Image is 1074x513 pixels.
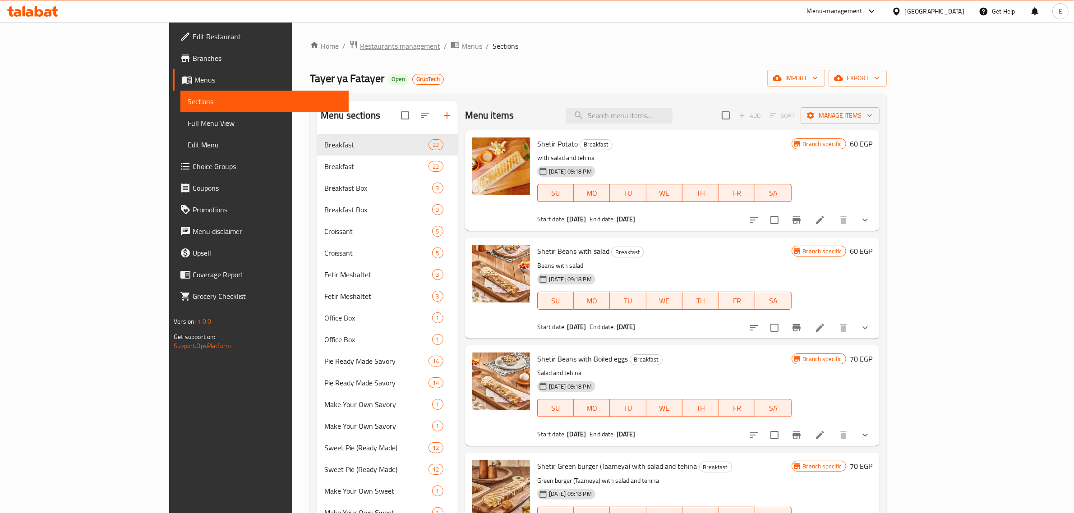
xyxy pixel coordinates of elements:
[577,402,606,415] span: MO
[700,462,732,472] span: Breakfast
[324,183,432,193] span: Breakfast Box
[537,260,792,271] p: Beans with salad
[188,139,341,150] span: Edit Menu
[860,322,871,333] svg: Show Choices
[433,335,443,344] span: 1
[682,184,719,202] button: TH
[432,486,443,496] div: items
[324,334,432,345] span: Office Box
[324,247,432,258] span: Croissant
[786,317,807,339] button: Branch-specific-item
[808,110,872,121] span: Manage items
[317,437,458,458] div: Sweet Pie (Ready Made)12
[743,424,765,446] button: sort-choices
[433,206,443,214] span: 3
[429,356,443,366] div: items
[173,177,349,199] a: Coupons
[545,490,595,498] span: [DATE] 09:18 PM
[567,428,586,440] b: [DATE]
[723,187,751,200] span: FR
[613,402,642,415] span: TU
[310,40,887,52] nav: breadcrumb
[173,242,349,264] a: Upsell
[682,399,719,417] button: TH
[472,137,530,195] img: Shetir Potato
[432,269,443,280] div: items
[613,294,642,307] span: TU
[324,312,432,323] div: Office Box
[723,402,751,415] span: FR
[310,68,384,88] span: Tayer ya Fatayer
[764,109,801,123] span: Select section first
[193,53,341,64] span: Branches
[610,292,646,310] button: TU
[173,285,349,307] a: Grocery Checklist
[650,402,679,415] span: WE
[317,156,458,177] div: Breakfast22
[765,318,784,337] span: Select to update
[611,247,644,257] div: Breakfast
[617,428,636,440] b: [DATE]
[646,184,682,202] button: WE
[493,41,518,51] span: Sections
[541,187,570,200] span: SU
[429,357,443,366] span: 14
[854,317,876,339] button: show more
[180,112,349,134] a: Full Menu View
[429,141,443,149] span: 22
[429,442,443,453] div: items
[193,247,341,258] span: Upsell
[321,109,380,122] h2: Menu sections
[444,41,447,51] li: /
[537,292,574,310] button: SU
[180,91,349,112] a: Sections
[324,377,429,388] span: Pie Ready Made Savory
[396,106,415,125] span: Select all sections
[429,377,443,388] div: items
[801,107,880,124] button: Manage items
[324,486,432,496] div: Make Your Own Sweet
[833,424,854,446] button: delete
[173,69,349,91] a: Menus
[577,294,606,307] span: MO
[317,307,458,329] div: Office Box1
[617,321,636,333] b: [DATE]
[429,161,443,172] div: items
[324,399,432,410] span: Make Your Own Savory
[590,213,615,225] span: End date:
[324,291,432,302] div: Fetir Meshaltet
[537,244,609,258] span: Shetir Beans with salad
[646,292,682,310] button: WE
[388,75,409,83] span: Open
[360,41,440,51] span: Restaurants management
[537,399,574,417] button: SU
[324,442,429,453] span: Sweet Pie (Ready Made)
[432,183,443,193] div: items
[574,292,610,310] button: MO
[324,356,429,366] div: Pie Ready Made Savory
[767,70,825,87] button: import
[850,460,872,472] h6: 70 EGP
[317,285,458,307] div: Fetir Meshaltet3
[860,430,871,440] svg: Show Choices
[173,156,349,177] a: Choice Groups
[613,187,642,200] span: TU
[429,139,443,150] div: items
[193,161,341,172] span: Choice Groups
[324,421,432,431] div: Make Your Own Savory
[860,215,871,225] svg: Show Choices
[765,426,784,444] span: Select to update
[415,105,436,126] span: Sort sections
[317,372,458,394] div: Pie Ready Made Savory14
[723,294,751,307] span: FR
[317,329,458,350] div: Office Box1
[537,475,792,486] p: Green burger (Taameya) with salad and tehina
[324,226,432,237] span: Croissant
[699,462,732,472] div: Breakfast
[324,464,429,475] span: Sweet Pie (Ready Made)
[854,209,876,231] button: show more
